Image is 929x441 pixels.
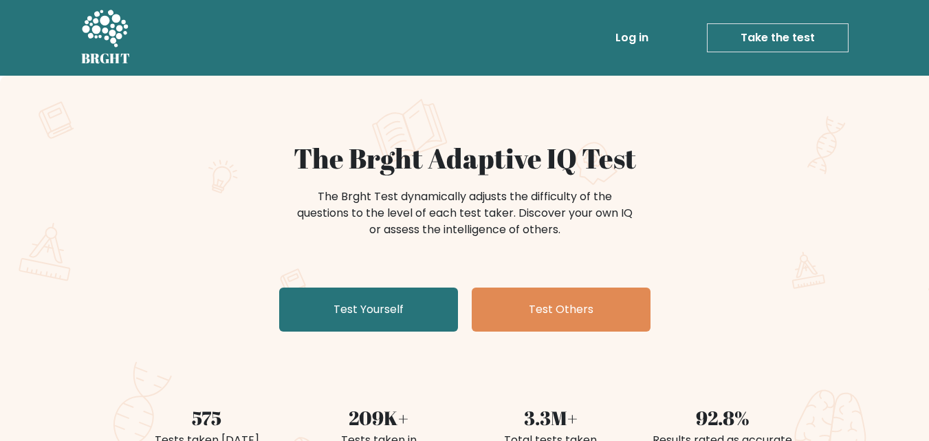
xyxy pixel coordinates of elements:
[81,50,131,67] h5: BRGHT
[707,23,849,52] a: Take the test
[293,189,637,238] div: The Brght Test dynamically adjusts the difficulty of the questions to the level of each test take...
[279,288,458,332] a: Test Yourself
[81,6,131,70] a: BRGHT
[472,288,651,332] a: Test Others
[473,403,629,432] div: 3.3M+
[129,142,800,175] h1: The Brght Adaptive IQ Test
[610,24,654,52] a: Log in
[301,403,457,432] div: 209K+
[645,403,800,432] div: 92.8%
[129,403,285,432] div: 575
